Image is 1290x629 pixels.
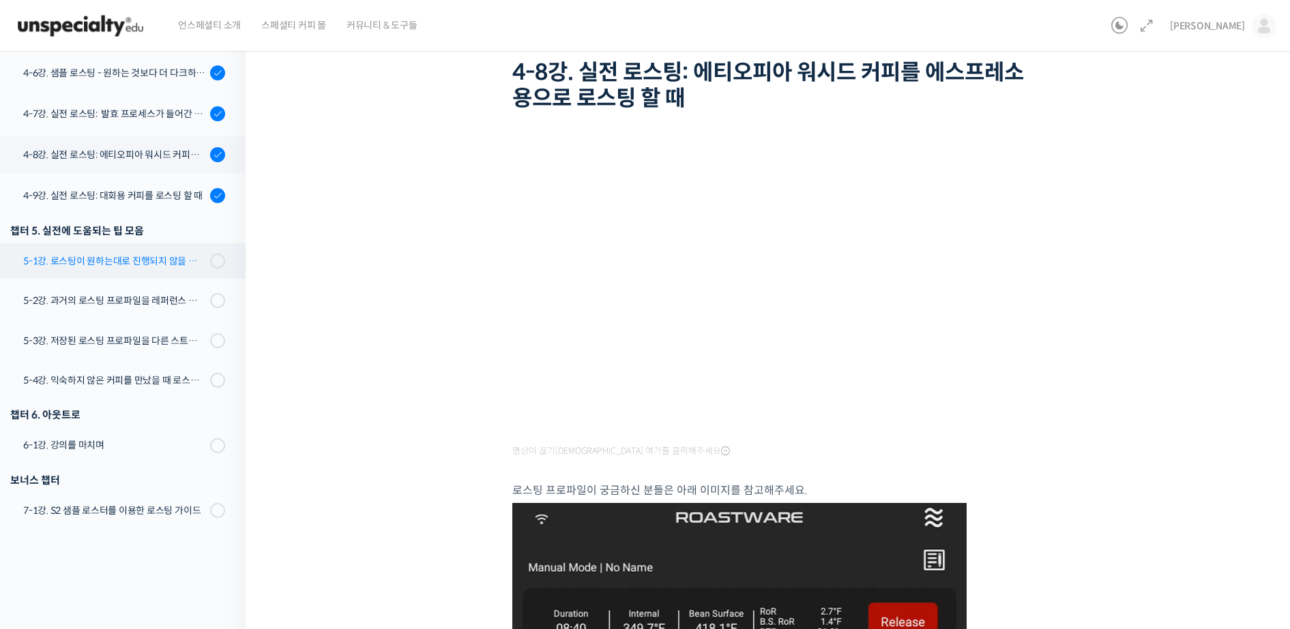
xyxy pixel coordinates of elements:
span: 설정 [211,452,227,463]
span: 홈 [43,452,51,463]
a: 대화 [90,432,176,466]
a: 설정 [176,432,262,466]
a: 홈 [4,432,90,466]
span: 대화 [125,453,141,464]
